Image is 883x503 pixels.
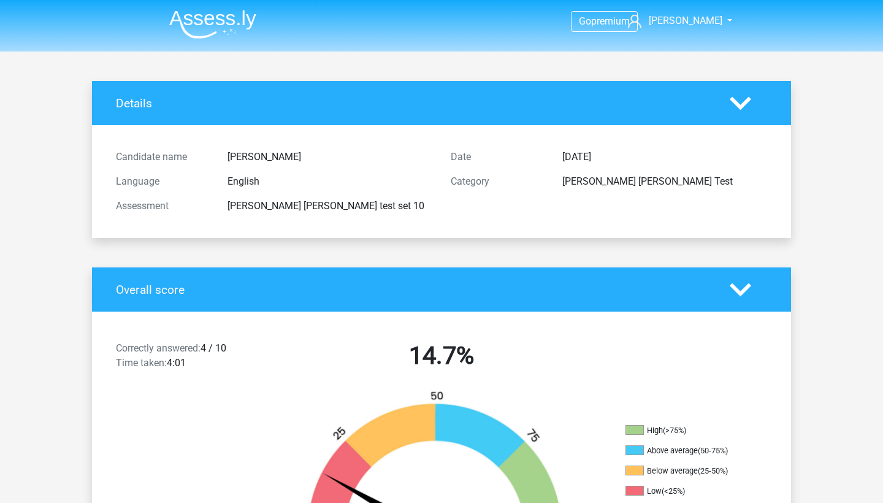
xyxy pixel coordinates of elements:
h4: Details [116,96,711,110]
div: (>75%) [663,426,686,435]
h2: 14.7% [283,341,600,371]
div: Assessment [107,199,218,213]
div: [PERSON_NAME] [PERSON_NAME] Test [553,174,776,189]
div: Language [107,174,218,189]
span: [PERSON_NAME] [649,15,722,26]
span: Go [579,15,591,27]
div: (25-50%) [698,466,728,475]
span: premium [591,15,630,27]
span: Time taken: [116,357,167,369]
li: High [625,425,748,436]
a: Gopremium [571,13,637,29]
span: Correctly answered: [116,342,201,354]
a: [PERSON_NAME] [623,13,724,28]
li: Below average [625,466,748,477]
div: (50-75%) [698,446,728,455]
div: Candidate name [107,150,218,164]
h4: Overall score [116,283,711,297]
div: [PERSON_NAME] [PERSON_NAME] test set 10 [218,199,442,213]
li: Low [625,486,748,497]
div: (<25%) [662,486,685,496]
div: [PERSON_NAME] [218,150,442,164]
div: Category [442,174,553,189]
div: Date [442,150,553,164]
div: 4 / 10 4:01 [107,341,274,375]
div: [DATE] [553,150,776,164]
li: Above average [625,445,748,456]
img: Assessly [169,10,256,39]
div: English [218,174,442,189]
